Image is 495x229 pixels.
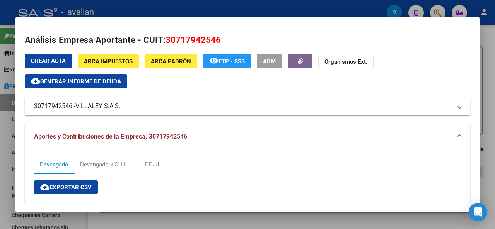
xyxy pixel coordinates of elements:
button: FTP - SSS [203,54,251,68]
span: ARCA Padrón [151,58,191,65]
button: Organismos Ext. [318,54,374,68]
span: 30717942546 [166,35,221,45]
div: Open Intercom Messenger [469,203,487,221]
button: Generar informe de deuda [25,74,127,88]
button: ARCA Impuestos [78,54,139,68]
mat-icon: cloud_download [40,182,49,192]
span: ARCA Impuestos [84,58,133,65]
span: Exportar CSV [40,184,92,191]
span: ABM [263,58,276,65]
span: Generar informe de deuda [40,78,121,85]
mat-icon: cloud_download [31,76,40,85]
div: DDJJ [145,160,159,169]
div: Devengado x CUIL [80,160,127,169]
span: FTP - SSS [218,58,245,65]
mat-expansion-panel-header: Aportes y Contribuciones de la Empresa: 30717942546 [25,124,470,149]
mat-expansion-panel-header: 30717942546 -VILLALEY S.A.S. [25,97,470,115]
div: Devengado [40,160,68,169]
button: Exportar CSV [34,180,98,194]
span: Aportes y Contribuciones de la Empresa: 30717942546 [34,133,187,140]
span: Crear Acta [31,58,66,64]
span: VILLALEY S.A.S. [75,102,120,111]
button: ABM [257,54,282,68]
mat-icon: remove_red_eye [209,56,218,65]
mat-panel-title: 30717942546 - [34,102,452,111]
button: Crear Acta [25,54,72,68]
button: ARCA Padrón [145,54,197,68]
strong: Organismos Ext. [324,58,367,65]
h2: Análisis Empresa Aportante - CUIT: [25,34,470,47]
